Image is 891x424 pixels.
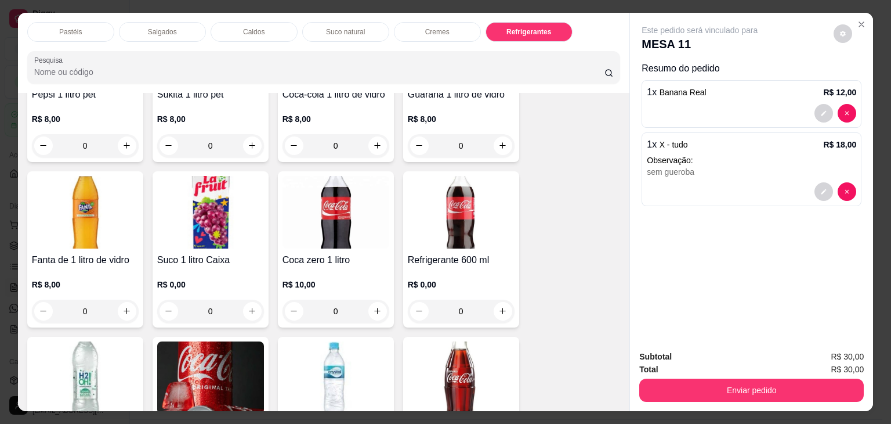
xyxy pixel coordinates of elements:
[157,342,264,414] img: product-image
[157,279,264,290] p: R$ 0,00
[34,302,53,321] button: decrease-product-quantity
[157,176,264,249] img: product-image
[157,88,264,102] h4: Sukita 1 litro pet
[831,363,864,376] span: R$ 30,00
[285,136,303,155] button: decrease-product-quantity
[852,15,871,34] button: Close
[834,24,852,43] button: decrease-product-quantity
[647,154,856,166] p: Observação:
[408,88,515,102] h4: Guaraná 1 litro de vidro
[282,279,389,290] p: R$ 10,00
[243,136,262,155] button: increase-product-quantity
[34,55,67,65] label: Pesquisa
[408,342,515,414] img: product-image
[34,136,53,155] button: decrease-product-quantity
[118,302,136,321] button: increase-product-quantity
[32,113,139,125] p: R$ 8,00
[642,24,758,36] p: Este pedido será vinculado para
[660,140,688,149] span: X - tudo
[410,136,429,155] button: decrease-product-quantity
[326,27,365,37] p: Suco natural
[639,352,672,361] strong: Subtotal
[660,88,707,97] span: Banana Real
[282,113,389,125] p: R$ 8,00
[368,302,387,321] button: increase-product-quantity
[408,113,515,125] p: R$ 8,00
[639,379,864,402] button: Enviar pedido
[642,36,758,52] p: MESA 11
[823,87,856,98] p: R$ 12,00
[814,104,833,123] button: decrease-product-quantity
[408,176,515,249] img: product-image
[282,176,389,249] img: product-image
[285,302,303,321] button: decrease-product-quantity
[408,279,515,290] p: R$ 0,00
[32,279,139,290] p: R$ 8,00
[506,27,551,37] p: Refrigerantes
[838,104,856,123] button: decrease-product-quantity
[32,88,139,102] h4: Pepsi 1 litro pet
[814,182,833,201] button: decrease-product-quantity
[32,253,139,267] h4: Fanta de 1 litro de vidro
[157,113,264,125] p: R$ 8,00
[831,350,864,363] span: R$ 30,00
[425,27,450,37] p: Cremes
[282,88,389,102] h4: Coca-cola 1 litro de vidro
[160,136,178,155] button: decrease-product-quantity
[59,27,82,37] p: Pastéis
[838,182,856,201] button: decrease-product-quantity
[282,342,389,414] img: product-image
[148,27,177,37] p: Salgados
[32,176,139,249] img: product-image
[243,27,265,37] p: Caldos
[368,136,387,155] button: increase-product-quantity
[157,253,264,267] h4: Suco 1 litro Caixa
[408,253,515,267] h4: Refrigerante 600 ml
[494,136,512,155] button: increase-product-quantity
[118,136,136,155] button: increase-product-quantity
[823,139,856,150] p: R$ 18,00
[647,166,856,178] div: sem gueroba
[647,138,687,152] p: 1 x
[647,85,706,99] p: 1 x
[282,253,389,267] h4: Coca zero 1 litro
[642,62,861,76] p: Resumo do pedido
[34,66,604,78] input: Pesquisa
[639,365,658,374] strong: Total
[32,342,139,414] img: product-image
